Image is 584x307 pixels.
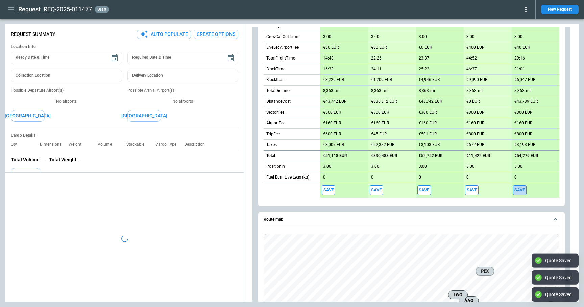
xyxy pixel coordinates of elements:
[266,55,295,61] p: TotalFlightTime
[194,30,238,39] button: Create Options
[526,88,531,94] p: mi
[264,217,283,222] h6: Route map
[545,275,572,281] div: Quote Saved
[108,51,121,65] button: Choose date
[514,45,530,50] p: €40 EUR
[514,34,522,39] p: 3:00
[466,121,484,126] p: €160 EUR
[49,157,76,163] p: Total Weight
[371,175,373,180] p: 0
[11,88,122,93] p: Possible Departure Airport(s)
[371,77,392,82] p: €1,209 EUR
[514,88,525,93] p: 8,363
[11,44,238,49] h6: Location Info
[323,175,325,180] p: 0
[462,297,476,304] span: AAQ
[184,142,210,147] p: Description
[323,88,333,93] p: 8,363
[513,185,527,195] span: Save this aircraft quote and copy details to clipboard
[40,142,67,147] p: Dimensions
[513,185,527,195] button: Save
[371,34,379,39] p: 3:00
[266,99,291,104] p: DistanceCost
[371,45,387,50] p: €80 EUR
[18,5,41,14] h1: Request
[419,110,437,115] p: €300 EUR
[266,77,285,83] p: BlockCost
[266,131,280,137] p: TripFee
[419,56,429,61] p: 23:37
[514,77,535,82] p: €6,047 EUR
[371,164,379,169] p: 3:00
[417,185,431,195] span: Save this aircraft quote and copy details to clipboard
[419,67,429,72] p: 25:22
[11,142,22,147] p: Qty
[266,45,299,50] p: LiveLegAirportFee
[335,88,339,94] p: mi
[545,257,572,263] div: Quote Saved
[11,31,55,37] p: Request Summary
[371,110,389,115] p: €300 EUR
[323,77,344,82] p: €3,229 EUR
[224,51,238,65] button: Choose date
[465,185,479,195] button: Save
[155,142,182,147] p: Cargo Type
[322,185,335,195] button: Save
[466,77,487,82] p: €9,090 EUR
[323,164,331,169] p: 3:00
[371,121,389,126] p: €160 EUR
[419,45,432,50] p: €0 EUR
[419,153,443,158] p: €52,752 EUR
[126,142,150,147] p: Stackable
[371,132,387,137] p: €45 EUR
[466,34,474,39] p: 3:00
[323,67,334,72] p: 16:33
[137,30,191,39] button: Auto Populate
[466,153,490,158] p: €11,422 EUR
[466,67,477,72] p: 46:37
[419,77,440,82] p: €4,946 EUR
[465,185,479,195] span: Save this aircraft quote and copy details to clipboard
[541,5,579,14] button: New Request
[514,142,535,147] p: €3,193 EUR
[419,132,437,137] p: €501 EUR
[514,175,517,180] p: 0
[266,66,285,72] p: BlockTime
[419,175,421,180] p: 0
[266,34,298,40] p: CrewCallOutTime
[323,121,341,126] p: €160 EUR
[451,291,465,298] span: LWO
[69,142,87,147] p: Weight
[383,88,387,94] p: mi
[466,56,477,61] p: 44:52
[127,88,239,93] p: Possible Arrival Airport(s)
[371,67,382,72] p: 24:11
[79,157,80,163] p: -
[127,99,239,104] p: No airports
[266,164,285,169] p: PositionIn
[479,268,491,275] span: PEX
[11,110,45,122] button: [GEOGRAPHIC_DATA]
[419,164,427,169] p: 3:00
[371,99,397,104] p: €836,312 EUR
[466,132,484,137] p: €800 EUR
[266,174,309,180] p: Fuel Burn Live Legs (kg)
[371,56,382,61] p: 22:26
[11,99,122,104] p: No airports
[323,142,344,147] p: €3,007 EUR
[370,185,383,195] button: Save
[96,7,108,12] span: draft
[514,132,532,137] p: €800 EUR
[322,185,335,195] span: Save this aircraft quote and copy details to clipboard
[417,185,431,195] button: Save
[323,56,334,61] p: 14:48
[514,67,525,72] p: 31:01
[266,120,285,126] p: AirportFee
[430,88,435,94] p: mi
[466,164,474,169] p: 3:00
[545,291,572,298] div: Quote Saved
[323,132,341,137] p: €600 EUR
[466,99,480,104] p: €0 EUR
[466,110,484,115] p: €300 EUR
[11,168,40,180] button: Add Cargo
